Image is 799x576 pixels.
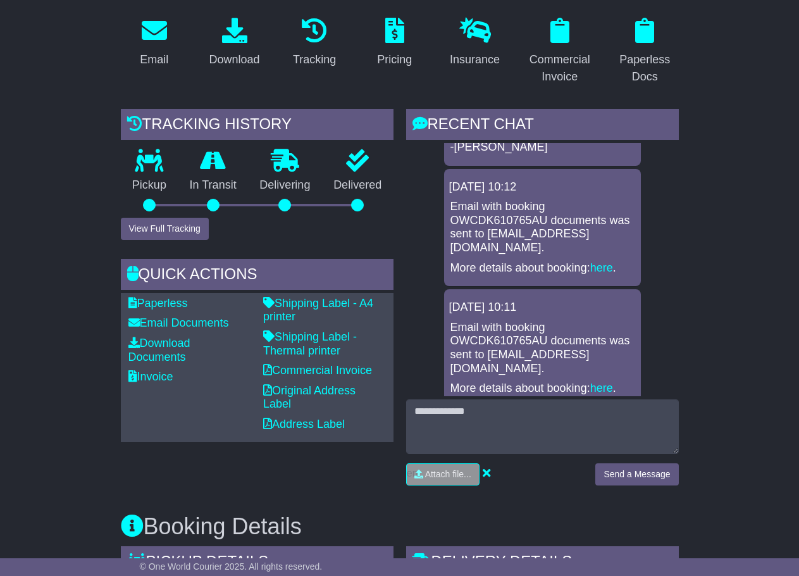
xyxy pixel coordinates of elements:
a: Original Address Label [263,384,356,411]
a: Shipping Label - Thermal printer [263,330,357,357]
a: Commercial Invoice [263,364,372,377]
a: Pricing [369,13,420,73]
button: View Full Tracking [121,218,209,240]
p: More details about booking: . [450,382,635,396]
a: here [590,382,613,394]
a: Tracking [285,13,344,73]
a: Download [201,13,268,73]
a: Shipping Label - A4 printer [263,297,373,323]
div: Quick Actions [121,259,393,293]
div: Tracking [293,51,336,68]
p: Pickup [121,178,178,192]
p: In Transit [178,178,248,192]
p: Delivering [248,178,322,192]
button: Send a Message [595,463,678,485]
div: Insurance [450,51,500,68]
h3: Booking Details [121,514,679,539]
div: Pricing [377,51,412,68]
a: Paperless [128,297,188,310]
p: More details about booking: . [450,261,635,275]
div: Download [209,51,259,68]
a: here [590,261,613,274]
a: Insurance [442,13,508,73]
div: [DATE] 10:12 [449,180,636,194]
div: Commercial Invoice [530,51,590,85]
a: Email [132,13,177,73]
a: Paperless Docs [611,13,679,90]
div: [DATE] 10:11 [449,301,636,315]
p: Email with booking OWCDK610765AU documents was sent to [EMAIL_ADDRESS][DOMAIN_NAME]. [450,321,635,375]
a: Invoice [128,370,173,383]
span: © One World Courier 2025. All rights reserved. [140,561,323,572]
a: Commercial Invoice [521,13,598,90]
div: Paperless Docs [619,51,671,85]
div: RECENT CHAT [406,109,679,143]
p: Delivered [322,178,393,192]
p: Email with booking OWCDK610765AU documents was sent to [EMAIL_ADDRESS][DOMAIN_NAME]. [450,200,635,254]
a: Download Documents [128,337,190,363]
a: Email Documents [128,316,229,329]
a: Address Label [263,418,345,430]
div: Email [140,51,168,68]
p: -[PERSON_NAME] [450,141,635,154]
div: Tracking history [121,109,393,143]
